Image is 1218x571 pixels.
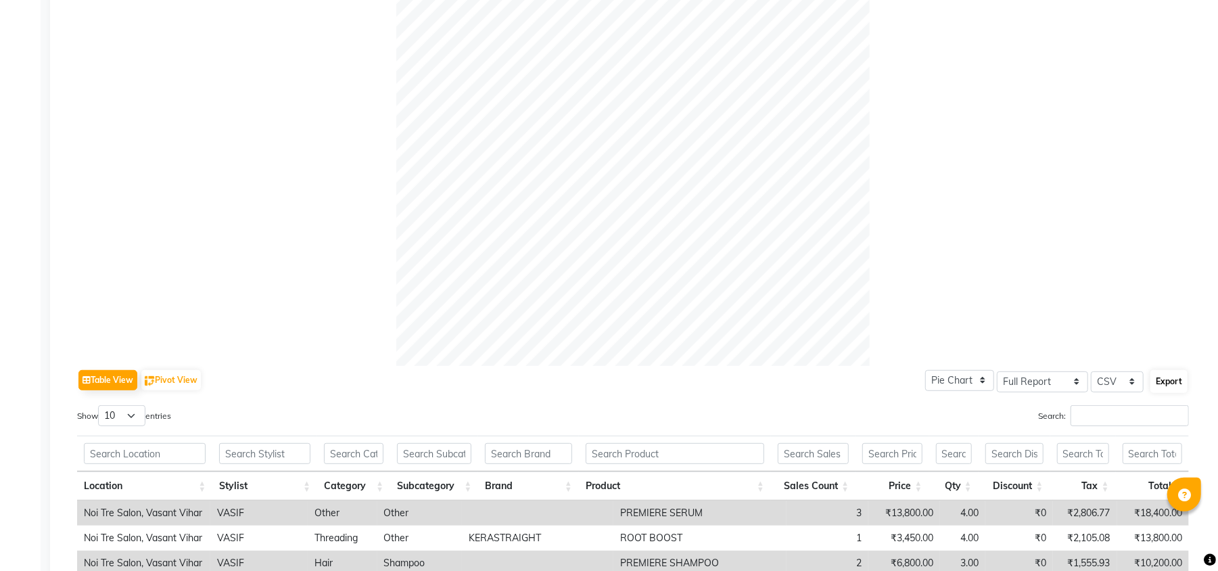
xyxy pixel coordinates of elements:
[613,526,787,551] td: ROOT BOOST
[377,501,462,526] td: Other
[1116,472,1190,501] th: Total: activate to sort column ascending
[397,443,471,464] input: Search Subcategory
[940,526,985,551] td: 4.00
[462,526,613,551] td: KERASTRAIGHT
[77,405,171,426] label: Show entries
[579,472,771,501] th: Product: activate to sort column ascending
[862,443,922,464] input: Search Price
[145,376,155,386] img: pivot.png
[77,472,212,501] th: Location: activate to sort column ascending
[141,370,201,390] button: Pivot View
[308,526,377,551] td: Threading
[1117,501,1189,526] td: ₹18,400.00
[985,526,1053,551] td: ₹0
[219,443,310,464] input: Search Stylist
[1150,370,1188,393] button: Export
[985,443,1044,464] input: Search Discount
[778,443,849,464] input: Search Sales Count
[317,472,390,501] th: Category: activate to sort column ascending
[485,443,572,464] input: Search Brand
[771,472,856,501] th: Sales Count: activate to sort column ascending
[84,443,206,464] input: Search Location
[78,370,137,390] button: Table View
[1050,472,1116,501] th: Tax: activate to sort column ascending
[77,526,210,551] td: Noi Tre Salon, Vasant Vihar
[308,501,377,526] td: Other
[613,501,787,526] td: PREMIERE SERUM
[377,526,462,551] td: Other
[1053,526,1117,551] td: ₹2,105.08
[390,472,478,501] th: Subcategory: activate to sort column ascending
[98,405,145,426] select: Showentries
[324,443,383,464] input: Search Category
[868,501,940,526] td: ₹13,800.00
[1038,405,1189,426] label: Search:
[77,501,210,526] td: Noi Tre Salon, Vasant Vihar
[979,472,1050,501] th: Discount: activate to sort column ascending
[985,501,1053,526] td: ₹0
[586,443,764,464] input: Search Product
[1057,443,1109,464] input: Search Tax
[1123,443,1183,464] input: Search Total
[936,443,972,464] input: Search Qty
[1117,526,1189,551] td: ₹13,800.00
[868,526,940,551] td: ₹3,450.00
[856,472,929,501] th: Price: activate to sort column ascending
[1053,501,1117,526] td: ₹2,806.77
[929,472,979,501] th: Qty: activate to sort column ascending
[940,501,985,526] td: 4.00
[212,472,317,501] th: Stylist: activate to sort column ascending
[478,472,579,501] th: Brand: activate to sort column ascending
[1071,405,1189,426] input: Search:
[210,526,308,551] td: VASIF
[787,526,868,551] td: 1
[210,501,308,526] td: VASIF
[787,501,868,526] td: 3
